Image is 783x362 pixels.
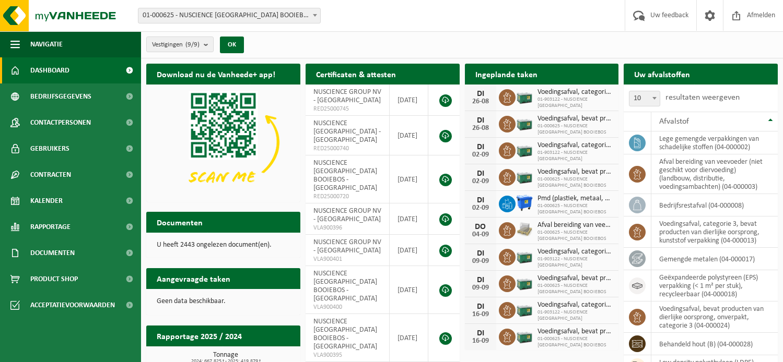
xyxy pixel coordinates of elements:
h2: Aangevraagde taken [146,268,241,288]
span: NUSCIENCE [GEOGRAPHIC_DATA] - [GEOGRAPHIC_DATA] [313,119,381,144]
p: Geen data beschikbaar. [157,298,290,305]
div: DI [470,170,491,178]
span: VLA900395 [313,351,381,359]
div: 04-09 [470,231,491,238]
img: PB-LB-0680-HPE-GN-01 [516,114,533,132]
img: PB-LB-0680-HPE-GN-01 [516,300,533,318]
td: [DATE] [390,235,428,266]
span: Navigatie [30,31,63,57]
span: 10 [629,91,660,106]
span: RED25000740 [313,144,381,153]
span: Documenten [30,240,75,266]
span: 10 [629,91,660,106]
span: Pmd (plastiek, metaal, drankkartons) (bedrijven) [537,195,614,203]
td: voedingsafval, categorie 3, bevat producten van dierlijke oorsprong, kunststof verpakking (04-000... [651,216,778,248]
td: voedingsafval, bevat producten van dierlijke oorsprong, onverpakt, categorie 3 (04-000024) [651,301,778,333]
span: RED25000720 [313,192,381,201]
span: VLA900401 [313,255,381,263]
span: NUSCIENCE GROUP NV - [GEOGRAPHIC_DATA] [313,238,381,255]
span: Voedingsafval, bevat producten van dierlijke oorsprong, onverpakt, categorie 3 [537,168,614,176]
img: WB-1100-HPE-BE-01 [516,194,533,212]
span: 01-903122 - NUSCIENCE [GEOGRAPHIC_DATA] [537,150,614,162]
span: NUSCIENCE [GEOGRAPHIC_DATA] BOOIEBOS - [GEOGRAPHIC_DATA] [313,270,377,303]
button: Vestigingen(9/9) [146,37,214,52]
span: 01-903122 - NUSCIENCE [GEOGRAPHIC_DATA] [537,256,614,269]
span: Gebruikers [30,136,69,162]
span: NUSCIENCE [GEOGRAPHIC_DATA] BOOIEBOS - [GEOGRAPHIC_DATA] [313,159,377,192]
div: DI [470,143,491,151]
count: (9/9) [185,41,200,48]
span: Contracten [30,162,71,188]
span: Voedingsafval, bevat producten van dierlijke oorsprong, onverpakt, categorie 3 [537,115,614,123]
img: PB-LB-0680-HPE-GN-01 [516,327,533,345]
td: [DATE] [390,85,428,116]
span: 01-903122 - NUSCIENCE [GEOGRAPHIC_DATA] [537,96,614,109]
span: Voedingsafval, bevat producten van dierlijke oorsprong, onverpakt, categorie 3 [537,328,614,336]
div: 16-09 [470,311,491,318]
span: Rapportage [30,214,71,240]
label: resultaten weergeven [665,93,740,102]
h2: Uw afvalstoffen [624,64,700,84]
span: Voedingsafval, categorie 3, bevat producten van dierlijke oorsprong, kunststof v... [537,141,614,150]
div: 26-08 [470,125,491,132]
span: 01-000625 - NUSCIENCE [GEOGRAPHIC_DATA] BOOIEBOS [537,123,614,136]
div: DI [470,329,491,337]
span: RED25000745 [313,105,381,113]
span: Afval bereiding van veevoeder (niet geschikt voor diervoeding) (landbouw, distri... [537,221,614,230]
span: Voedingsafval, categorie 3, bevat producten van dierlijke oorsprong, kunststof v... [537,248,614,256]
span: Voedingsafval, categorie 3, bevat producten van dierlijke oorsprong, kunststof v... [537,301,614,309]
td: [DATE] [390,203,428,235]
img: PB-LB-0680-HPE-GN-01 [516,88,533,105]
span: 01-000625 - NUSCIENCE [GEOGRAPHIC_DATA] BOOIEBOS [537,230,614,242]
td: [DATE] [390,155,428,203]
img: Download de VHEPlus App [146,85,300,200]
img: PB-LB-0680-HPE-GN-01 [516,247,533,265]
div: DI [470,303,491,311]
p: U heeft 2443 ongelezen document(en). [157,242,290,249]
div: DI [470,196,491,204]
span: 01-000625 - NUSCIENCE [GEOGRAPHIC_DATA] BOOIEBOS [537,176,614,189]
div: 02-09 [470,178,491,185]
span: VLA900396 [313,224,381,232]
h2: Documenten [146,212,213,232]
td: [DATE] [390,314,428,362]
span: Contactpersonen [30,110,91,136]
div: DO [470,223,491,231]
div: 02-09 [470,204,491,212]
div: 16-09 [470,337,491,345]
h2: Ingeplande taken [465,64,548,84]
td: lege gemengde verpakkingen van schadelijke stoffen (04-000002) [651,131,778,154]
span: 01-000625 - NUSCIENCE [GEOGRAPHIC_DATA] BOOIEBOS [537,283,614,295]
td: [DATE] [390,266,428,314]
span: Afvalstof [659,117,689,126]
span: Kalender [30,188,63,214]
div: 09-09 [470,258,491,265]
td: behandeld hout (B) (04-000028) [651,333,778,355]
div: DI [470,90,491,98]
button: OK [220,37,244,53]
div: 26-08 [470,98,491,105]
span: 01-903122 - NUSCIENCE [GEOGRAPHIC_DATA] [537,309,614,322]
span: Bedrijfsgegevens [30,83,91,110]
div: DI [470,116,491,125]
img: PB-LB-0680-HPE-GN-01 [516,141,533,159]
div: DI [470,249,491,258]
h2: Certificaten & attesten [306,64,406,84]
td: gemengde metalen (04-000017) [651,248,778,270]
div: DI [470,276,491,284]
img: LP-PA-00000-WDN-11 [516,221,533,238]
span: Vestigingen [152,37,200,53]
span: 01-000625 - NUSCIENCE [GEOGRAPHIC_DATA] BOOIEBOS [537,203,614,215]
div: 02-09 [470,151,491,159]
span: VLA900400 [313,303,381,311]
span: Voedingsafval, categorie 3, bevat producten van dierlijke oorsprong, kunststof v... [537,88,614,96]
td: bedrijfsrestafval (04-000008) [651,194,778,216]
span: NUSCIENCE [GEOGRAPHIC_DATA] BOOIEBOS - [GEOGRAPHIC_DATA] [313,318,377,351]
h2: Rapportage 2025 / 2024 [146,325,252,346]
span: Voedingsafval, bevat producten van dierlijke oorsprong, onverpakt, categorie 3 [537,274,614,283]
span: NUSCIENCE GROUP NV - [GEOGRAPHIC_DATA] [313,88,381,104]
h2: Download nu de Vanheede+ app! [146,64,286,84]
td: geëxpandeerde polystyreen (EPS) verpakking (< 1 m² per stuk), recycleerbaar (04-000018) [651,270,778,301]
span: 01-000625 - NUSCIENCE BELGIUM BOOIEBOS - DRONGEN [138,8,321,23]
img: PB-LB-0680-HPE-GN-01 [516,274,533,292]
